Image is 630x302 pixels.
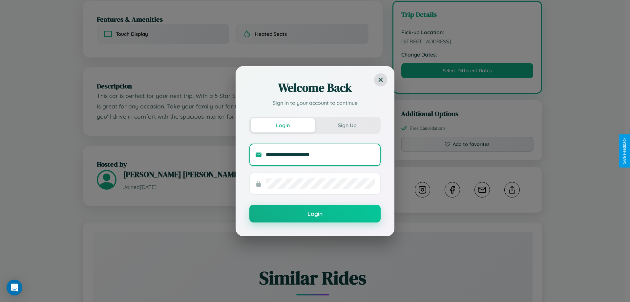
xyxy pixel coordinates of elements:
[315,118,379,132] button: Sign Up
[7,280,22,295] div: Open Intercom Messenger
[249,80,381,96] h2: Welcome Back
[249,99,381,107] p: Sign in to your account to continue
[251,118,315,132] button: Login
[622,138,627,164] div: Give Feedback
[249,205,381,222] button: Login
